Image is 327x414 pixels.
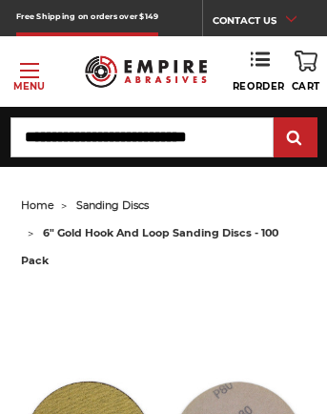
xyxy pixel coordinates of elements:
[292,80,320,93] span: Cart
[21,226,278,267] span: 6" gold hook and loop sanding discs - 100 pack
[233,80,285,93] span: Reorder
[20,70,39,72] span: Toggle menu
[292,51,320,93] a: Cart
[276,119,315,157] input: Submit
[13,79,45,93] p: Menu
[85,48,207,95] img: Empire Abrasives
[233,51,285,93] a: Reorder
[213,10,311,36] a: CONTACT US
[21,198,54,212] a: home
[76,198,149,212] a: sanding discs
